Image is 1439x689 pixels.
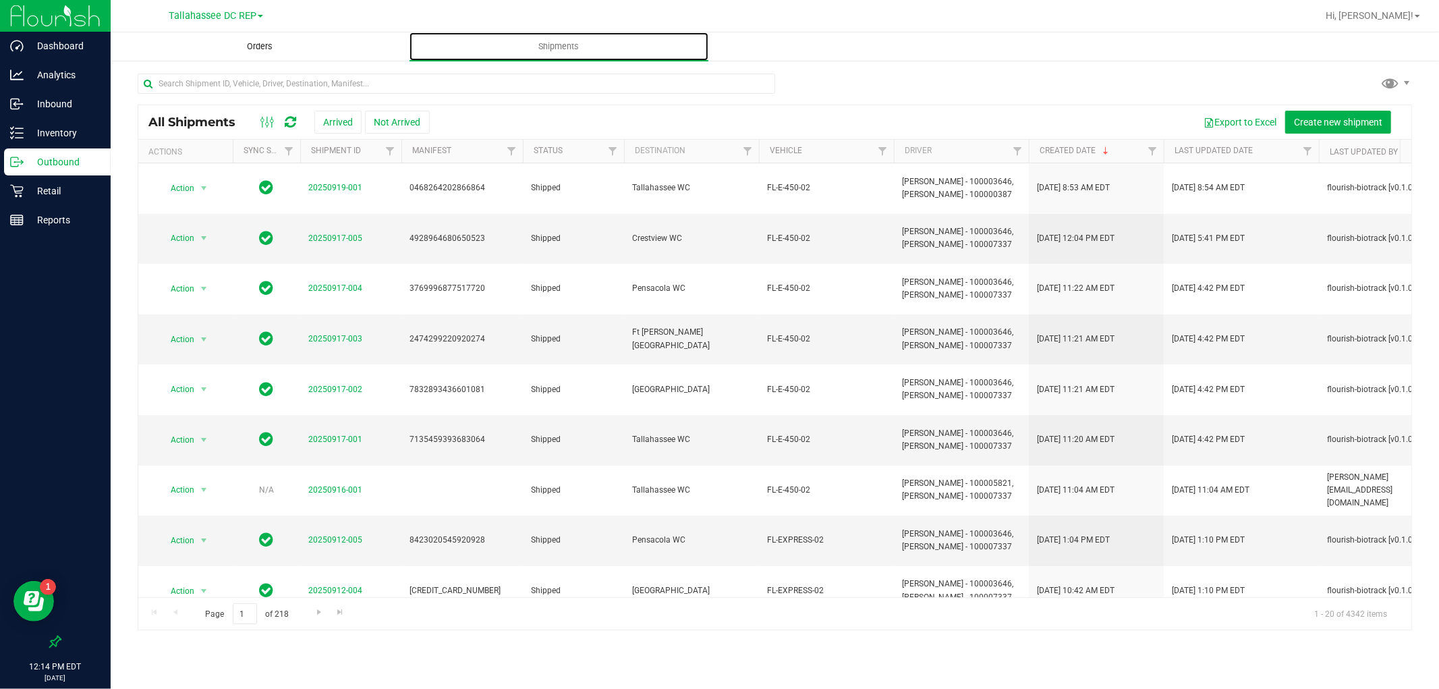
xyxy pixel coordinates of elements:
span: [DATE] 4:42 PM EDT [1172,433,1245,446]
span: In Sync [260,229,274,248]
span: Action [159,179,195,198]
span: Action [159,380,195,399]
span: All Shipments [148,115,249,130]
a: 20250912-004 [308,586,362,595]
span: [DATE] 1:10 PM EDT [1172,534,1245,547]
span: [DATE] 1:04 PM EDT [1037,534,1110,547]
span: flourish-biotrack [v0.1.0] [1327,383,1415,396]
span: Action [159,531,195,550]
span: [DATE] 8:53 AM EDT [1037,182,1110,194]
input: Search Shipment ID, Vehicle, Driver, Destination, Manifest... [138,74,775,94]
p: Inventory [24,125,105,141]
span: 3769996877517720 [410,282,515,295]
inline-svg: Inventory [10,126,24,140]
inline-svg: Retail [10,184,24,198]
span: Shipped [531,484,616,497]
a: Go to the last page [331,603,350,622]
span: [DATE] 8:54 AM EDT [1172,182,1245,194]
span: [PERSON_NAME] - 100003646, [PERSON_NAME] - 100007337 [902,276,1021,302]
span: select [196,330,213,349]
a: Filter [1297,140,1319,163]
a: 20250912-005 [308,535,362,545]
span: Action [159,330,195,349]
span: flourish-biotrack [v0.1.0] [1327,333,1415,346]
span: Crestview WC [632,232,751,245]
span: Shipped [531,182,616,194]
a: 20250917-001 [308,435,362,444]
span: [PERSON_NAME] - 100003646, [PERSON_NAME] - 100007337 [902,528,1021,553]
span: Pensacola WC [632,282,751,295]
a: Manifest [412,146,451,155]
span: FL-E-450-02 [767,333,886,346]
span: 7832893436601081 [410,383,515,396]
span: Action [159,279,195,298]
a: 20250917-002 [308,385,362,394]
a: Orders [111,32,410,61]
span: [DATE] 12:04 PM EDT [1037,232,1114,245]
span: [PERSON_NAME] - 100003646, [PERSON_NAME] - 100007337 [902,578,1021,603]
a: Shipments [410,32,708,61]
span: FL-E-450-02 [767,484,886,497]
span: [PERSON_NAME] - 100005821, [PERSON_NAME] - 100007337 [902,477,1021,503]
span: Create new shipment [1294,117,1382,128]
span: FL-E-450-02 [767,232,886,245]
a: Filter [278,140,300,163]
span: In Sync [260,530,274,549]
span: [PERSON_NAME] - 100003646, [PERSON_NAME] - 100007337 [902,326,1021,352]
span: [DATE] 11:22 AM EDT [1037,282,1114,295]
p: Outbound [24,154,105,170]
div: Actions [148,147,227,157]
span: Action [159,480,195,499]
a: Filter [379,140,401,163]
span: N/A [259,485,274,495]
span: FL-E-450-02 [767,383,886,396]
span: [DATE] 5:41 PM EDT [1172,232,1245,245]
span: [DATE] 4:42 PM EDT [1172,383,1245,396]
a: Shipment ID [311,146,361,155]
a: Filter [737,140,759,163]
button: Not Arrived [365,111,430,134]
span: flourish-biotrack [v0.1.0] [1327,433,1415,446]
span: Tallahassee WC [632,433,751,446]
a: Sync Status [244,146,295,155]
span: [DATE] 4:42 PM EDT [1172,333,1245,346]
span: [DATE] 1:10 PM EDT [1172,584,1245,597]
a: Vehicle [770,146,802,155]
button: Create new shipment [1285,111,1391,134]
span: select [196,380,213,399]
span: In Sync [260,581,274,600]
span: [DATE] 11:04 AM EDT [1172,484,1249,497]
span: 4928964680650523 [410,232,515,245]
span: In Sync [260,178,274,197]
span: select [196,179,213,198]
span: FL-EXPRESS-02 [767,534,886,547]
a: 20250917-005 [308,233,362,243]
a: Filter [501,140,523,163]
inline-svg: Outbound [10,155,24,169]
span: [GEOGRAPHIC_DATA] [632,584,751,597]
span: Shipped [531,333,616,346]
p: [DATE] [6,673,105,683]
inline-svg: Reports [10,213,24,227]
inline-svg: Analytics [10,68,24,82]
span: Orders [229,40,291,53]
p: Analytics [24,67,105,83]
span: select [196,279,213,298]
span: [DATE] 10:42 AM EDT [1037,584,1114,597]
span: [PERSON_NAME] - 100003646, [PERSON_NAME] - 100000387 [902,175,1021,201]
a: Last Updated Date [1175,146,1253,155]
a: 20250919-001 [308,183,362,192]
span: FL-EXPRESS-02 [767,584,886,597]
inline-svg: Inbound [10,97,24,111]
button: Export to Excel [1195,111,1285,134]
p: Dashboard [24,38,105,54]
span: flourish-biotrack [v0.1.0] [1327,232,1415,245]
a: Created Date [1040,146,1111,155]
span: [PERSON_NAME] - 100003646, [PERSON_NAME] - 100007337 [902,377,1021,402]
button: Arrived [314,111,362,134]
a: Filter [872,140,894,163]
p: Retail [24,183,105,199]
span: select [196,229,213,248]
a: Filter [1141,140,1164,163]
